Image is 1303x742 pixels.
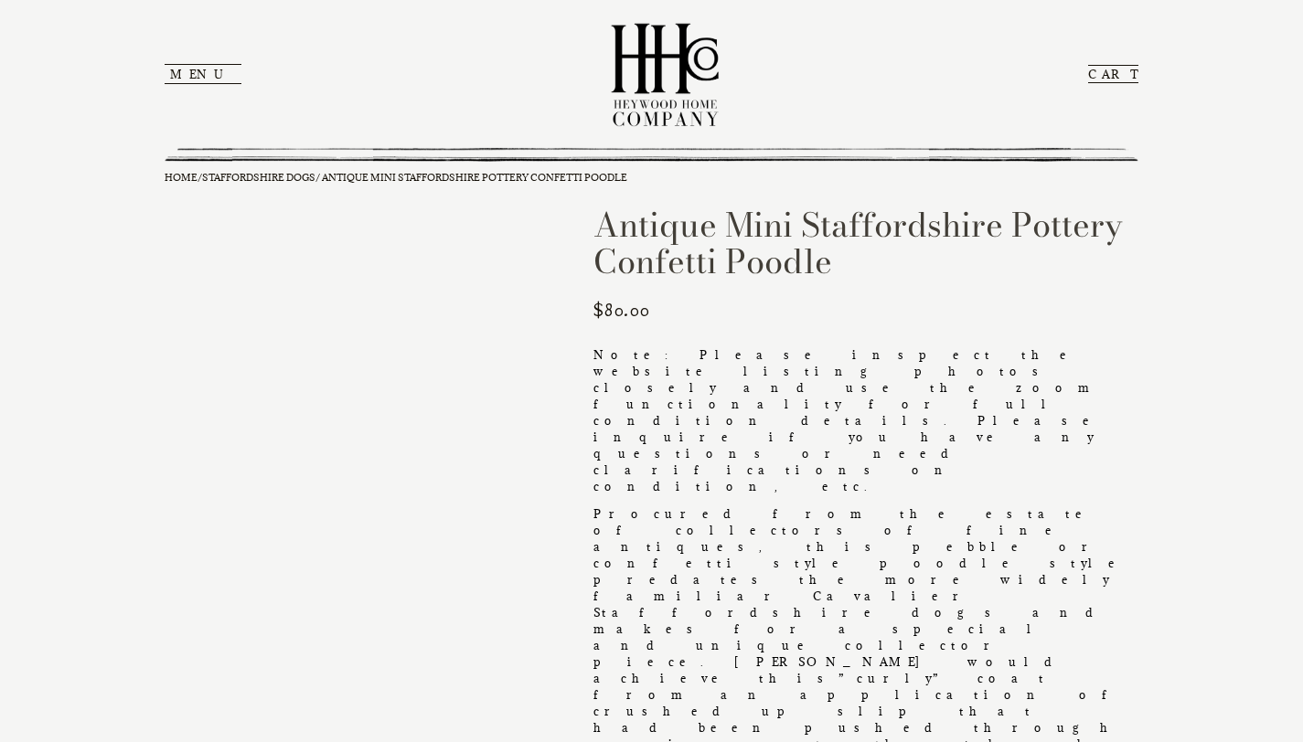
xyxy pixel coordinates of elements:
a: Home [165,171,198,184]
span: $ [593,298,603,323]
button: Menu [165,64,241,84]
img: Heywood Home Company [596,9,733,139]
a: CART [1088,65,1138,83]
bdi: 80.00 [593,298,649,323]
nav: Breadcrumb [165,171,1138,185]
h1: Antique Mini Staffordshire Pottery Confetti Poodle [593,207,1138,280]
a: Staffordshire Dogs [202,171,315,184]
p: Note: Please inspect the website listing photos closely and use the zoom functionality for full c... [593,346,1138,494]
